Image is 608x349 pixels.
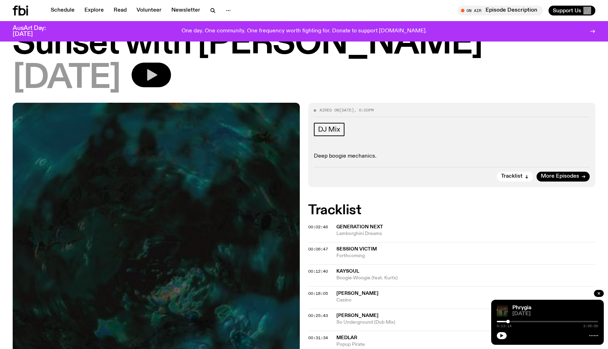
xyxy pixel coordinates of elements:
span: Aired on [319,107,339,113]
span: [DATE] [339,107,354,113]
span: 00:31:34 [308,335,328,341]
span: Forthcoming [336,253,595,259]
button: 00:25:43 [308,314,328,318]
a: Read [109,6,131,15]
span: Boogie-Woogie (feat. Kurtx) [336,275,595,281]
span: Casino [336,297,595,304]
h2: Tracklist [308,204,595,217]
h1: Sunset with [PERSON_NAME] [13,28,595,60]
img: A greeny-grainy film photo of Bela, John and Bindi at night. They are standing in a backyard on g... [497,305,508,317]
button: On AirEpisode Description [457,6,543,15]
a: Newsletter [167,6,204,15]
span: 00:02:46 [308,224,328,230]
button: 00:31:34 [308,336,328,340]
button: 00:12:40 [308,269,328,273]
a: Schedule [46,6,79,15]
button: 00:06:47 [308,247,328,251]
span: [PERSON_NAME] [336,313,379,318]
span: [PERSON_NAME] [336,291,379,296]
span: Support Us [553,7,581,14]
span: Medlar [336,335,357,340]
button: 00:18:05 [308,292,328,296]
p: One day. One community. One frequency worth fighting for. Donate to support [DOMAIN_NAME]. [182,28,427,34]
span: So Underground (Dub Mix) [336,319,595,326]
span: 00:12:40 [308,268,328,274]
span: More Episodes [541,174,579,179]
span: KaySoul [336,269,359,274]
a: Explore [80,6,108,15]
a: DJ Mix [314,123,344,136]
span: [DATE] [512,311,598,317]
h3: AusArt Day: [DATE] [13,25,58,37]
span: Lamborghini Dreams [336,230,595,237]
button: Tracklist [497,172,533,182]
p: Deep boogie mechanics. [314,153,590,160]
span: 00:25:43 [308,313,328,318]
a: Phrygia [512,305,531,311]
span: Tracklist [501,174,522,179]
button: Support Us [549,6,595,15]
a: Volunteer [132,6,166,15]
span: 00:06:47 [308,246,328,252]
span: [DATE] [13,63,120,94]
a: More Episodes [537,172,590,182]
button: 00:02:46 [308,225,328,229]
span: DJ Mix [318,126,340,133]
span: Generation Next [336,224,383,229]
span: 00:18:05 [308,291,328,296]
span: 0:13:14 [497,324,512,328]
span: Session Victim [336,247,377,252]
span: 2:00:00 [583,324,598,328]
span: Popup Pirate [336,341,595,348]
span: , 6:00pm [354,107,374,113]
